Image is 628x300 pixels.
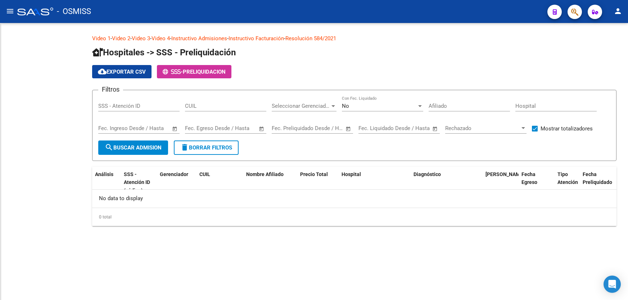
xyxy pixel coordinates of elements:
[229,35,284,42] a: Instructivo Facturación
[6,7,14,15] mat-icon: menu
[105,143,113,152] mat-icon: search
[445,125,520,131] span: Rechazado
[92,47,236,57] span: Hospitales -> SSS - Preliquidación
[121,167,157,198] datatable-header-cell: SSS - Atención ID (código)
[394,125,429,131] input: Fecha fin
[92,34,616,42] p: - - - - - -
[246,171,284,177] span: Nombre Afiliado
[92,65,152,78] button: Exportar CSV
[344,125,353,133] button: Open calendar
[243,167,297,198] datatable-header-cell: Nombre Afiliado
[358,125,388,131] input: Fecha inicio
[411,167,483,198] datatable-header-cell: Diagnóstico
[98,67,107,76] mat-icon: cloud_download
[171,125,179,133] button: Open calendar
[541,124,593,133] span: Mostrar totalizadores
[414,171,441,177] span: Diagnóstico
[180,144,232,151] span: Borrar Filtros
[124,171,150,194] span: SSS - Atención ID (código)
[196,167,243,198] datatable-header-cell: CUIL
[521,171,537,185] span: Fecha Egreso
[98,125,127,131] input: Fecha inicio
[342,103,349,109] span: No
[614,7,622,15] mat-icon: person
[105,144,162,151] span: Buscar admision
[160,171,188,177] span: Gerenciador
[300,171,328,177] span: Precio Total
[272,103,330,109] span: Seleccionar Gerenciador
[98,84,123,94] h3: Filtros
[339,167,411,198] datatable-header-cell: Hospital
[112,35,130,42] a: Video 2
[157,65,231,78] button: -PRELIQUIDACION
[98,140,168,155] button: Buscar admision
[431,125,439,133] button: Open calendar
[183,69,226,75] span: PRELIQUIDACION
[180,143,189,152] mat-icon: delete
[272,125,301,131] input: Fecha inicio
[583,171,612,185] span: Fecha Preliquidado
[171,35,227,42] a: Instructivo Admisiones
[483,167,519,198] datatable-header-cell: Fecha Ingreso
[92,190,616,208] div: No data to display
[555,167,580,198] datatable-header-cell: Tipo Atención
[95,171,113,177] span: Análisis
[297,167,339,198] datatable-header-cell: Precio Total
[258,125,266,133] button: Open calendar
[285,35,336,42] a: Resolución 584/2021
[580,167,616,198] datatable-header-cell: Fecha Preliquidado
[92,167,121,198] datatable-header-cell: Análisis
[221,125,256,131] input: Fecha fin
[152,35,170,42] a: Video 4
[342,171,361,177] span: Hospital
[307,125,342,131] input: Fecha fin
[185,125,214,131] input: Fecha inicio
[92,35,110,42] a: Video 1
[57,4,91,19] span: - OSMISS
[132,35,150,42] a: Video 3
[134,125,169,131] input: Fecha fin
[157,167,196,198] datatable-header-cell: Gerenciador
[199,171,210,177] span: CUIL
[163,69,183,75] span: -
[174,140,239,155] button: Borrar Filtros
[519,167,555,198] datatable-header-cell: Fecha Egreso
[98,69,146,75] span: Exportar CSV
[92,208,616,226] div: 0 total
[557,171,578,185] span: Tipo Atención
[604,276,621,293] div: Open Intercom Messenger
[485,171,524,177] span: [PERSON_NAME]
